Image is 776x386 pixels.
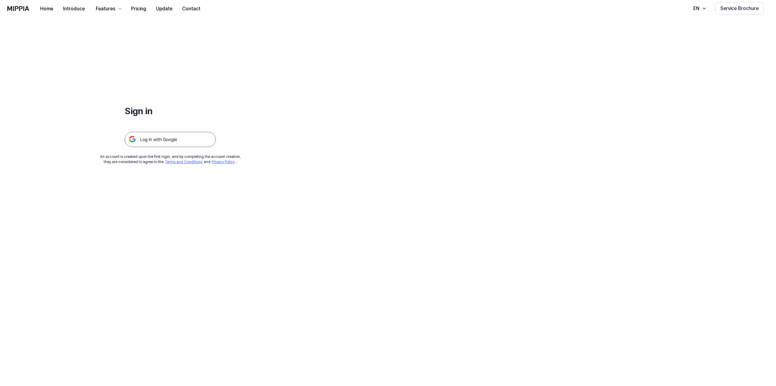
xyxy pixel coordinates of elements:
div: An account is created upon the first login, and by completing the account creation, they are cons... [100,154,241,165]
button: Introduce [58,3,90,15]
button: Update [151,3,177,15]
button: Home [35,3,58,15]
button: Features [90,3,126,15]
button: Service Brochure [715,2,764,15]
a: Update [151,0,177,17]
div: Features [95,5,116,12]
a: Privacy Policy [212,160,235,164]
div: EN [692,5,701,12]
button: Contact [177,3,205,15]
img: 구글 로그인 버튼 [125,132,216,147]
button: Pricing [126,3,151,15]
button: EN [687,2,710,15]
img: logo [7,6,29,11]
h1: Sign in [125,104,216,117]
a: Terms and Conditions [165,160,203,164]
